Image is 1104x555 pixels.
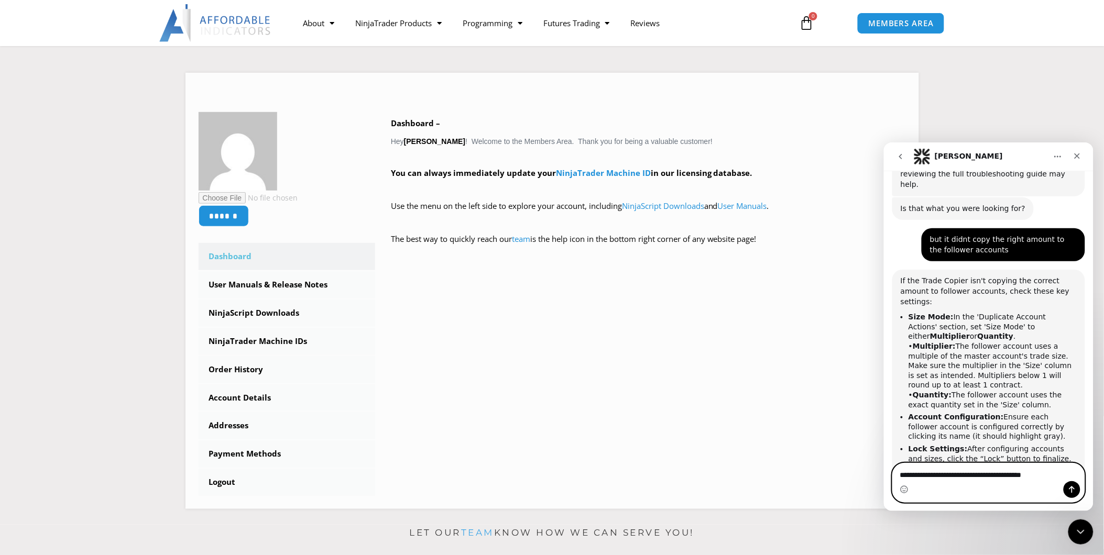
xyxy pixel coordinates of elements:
[391,118,440,128] b: Dashboard –
[556,168,651,178] a: NinjaTrader Machine ID
[461,527,494,538] a: team
[199,356,376,383] a: Order History
[17,134,193,164] div: If the Trade Copier isn't copying the correct amount to follower accounts, check these key settings:
[46,190,86,198] b: Multiplier
[25,170,70,179] b: Size Mode:
[718,201,767,211] a: User Manuals
[809,12,817,20] span: 0
[199,412,376,439] a: Addresses
[292,11,345,35] a: About
[199,469,376,496] a: Logout
[199,271,376,298] a: User Manuals & Release Notes
[159,4,272,42] img: LogoAI | Affordable Indicators – NinjaTrader
[292,11,787,35] nav: Menu
[391,168,752,178] strong: You can always immediately update your in our licensing database.
[16,343,25,351] button: Emoji picker
[199,243,376,496] nav: Account pages
[199,243,376,270] a: Dashboard
[29,199,72,208] b: Multiplier:
[391,232,906,261] p: The best way to quickly reach our is the help icon in the bottom right corner of any website page!
[8,127,201,406] div: Solomon says…
[345,11,452,35] a: NinjaTrader Products
[25,302,193,321] li: After configuring accounts and sizes, click the “Lock” button to finalize.
[8,127,201,405] div: If the Trade Copier isn't copying the correct amount to follower accounts, check these key settin...
[783,8,829,38] a: 0
[622,201,704,211] a: NinjaScript Downloads
[884,142,1094,511] iframe: Intercom live chat
[512,234,530,244] a: team
[452,11,533,35] a: Programming
[185,525,919,541] p: Let our know how we can serve you!
[199,328,376,355] a: NinjaTrader Machine IDs
[857,13,945,34] a: MEMBERS AREA
[199,299,376,327] a: NinjaScript Downloads
[620,11,671,35] a: Reviews
[1068,519,1094,545] iframe: Intercom live chat
[391,199,906,228] p: Use the menu on the left side to explore your account, including and .
[391,116,906,261] div: Hey ! Welcome to the Members Area. Thank you for being a valuable customer!
[180,339,196,356] button: Send a message…
[25,270,120,279] b: Account Configuration:
[25,170,193,267] li: In the 'Duplicate Account Actions' section, set 'Size Mode' to either or . • The follower account...
[199,440,376,468] a: Payment Methods
[25,270,193,299] li: Ensure each follower account is configured correctly by clicking its name (it should highlight gr...
[29,248,68,257] b: Quantity:
[94,190,130,198] b: Quantity
[9,321,201,339] textarea: Message…
[404,137,465,146] strong: [PERSON_NAME]
[868,19,934,27] span: MEMBERS AREA
[25,302,84,310] b: Lock Settings:
[199,112,277,191] img: 4e2fda17821acc9fb1abcf38845a449daf3e615fcd8a5b7b14aa3db817f03602
[199,384,376,412] a: Account Details
[533,11,620,35] a: Futures Trading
